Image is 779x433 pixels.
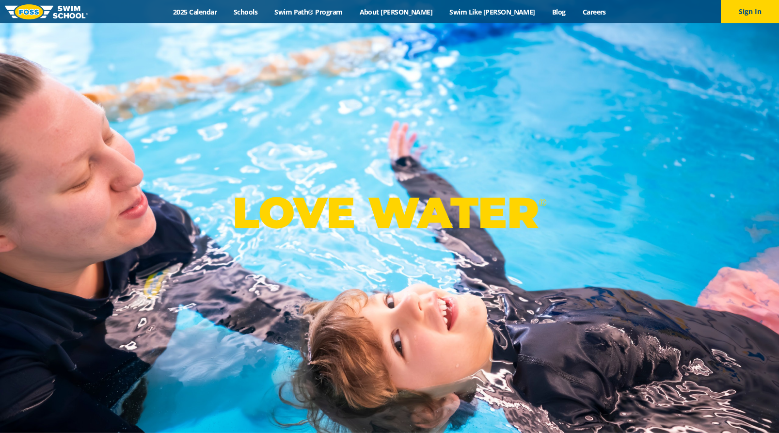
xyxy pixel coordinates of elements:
[574,7,614,16] a: Careers
[539,196,546,208] sup: ®
[543,7,574,16] a: Blog
[441,7,544,16] a: Swim Like [PERSON_NAME]
[165,7,225,16] a: 2025 Calendar
[225,7,266,16] a: Schools
[5,4,88,19] img: FOSS Swim School Logo
[266,7,351,16] a: Swim Path® Program
[233,187,546,239] p: LOVE WATER
[351,7,441,16] a: About [PERSON_NAME]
